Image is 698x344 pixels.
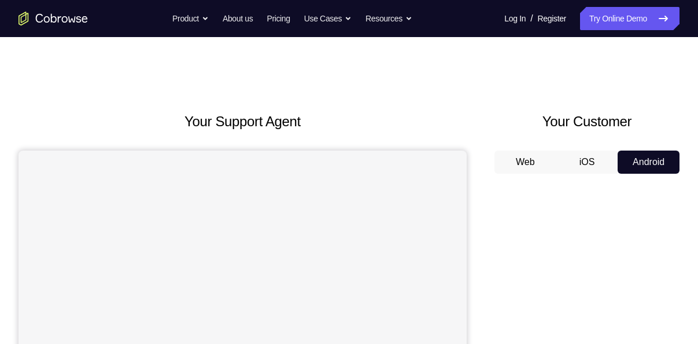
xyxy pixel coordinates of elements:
button: Use Cases [304,7,352,30]
button: iOS [556,151,618,174]
a: Log In [504,7,526,30]
a: Try Online Demo [580,7,679,30]
button: Resources [365,7,412,30]
span: / [530,12,533,25]
button: Android [618,151,679,174]
button: Product [172,7,209,30]
button: Web [494,151,556,174]
a: Pricing [267,7,290,30]
a: Register [538,7,566,30]
h2: Your Support Agent [19,111,467,132]
a: Go to the home page [19,12,88,25]
h2: Your Customer [494,111,679,132]
a: About us [223,7,253,30]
